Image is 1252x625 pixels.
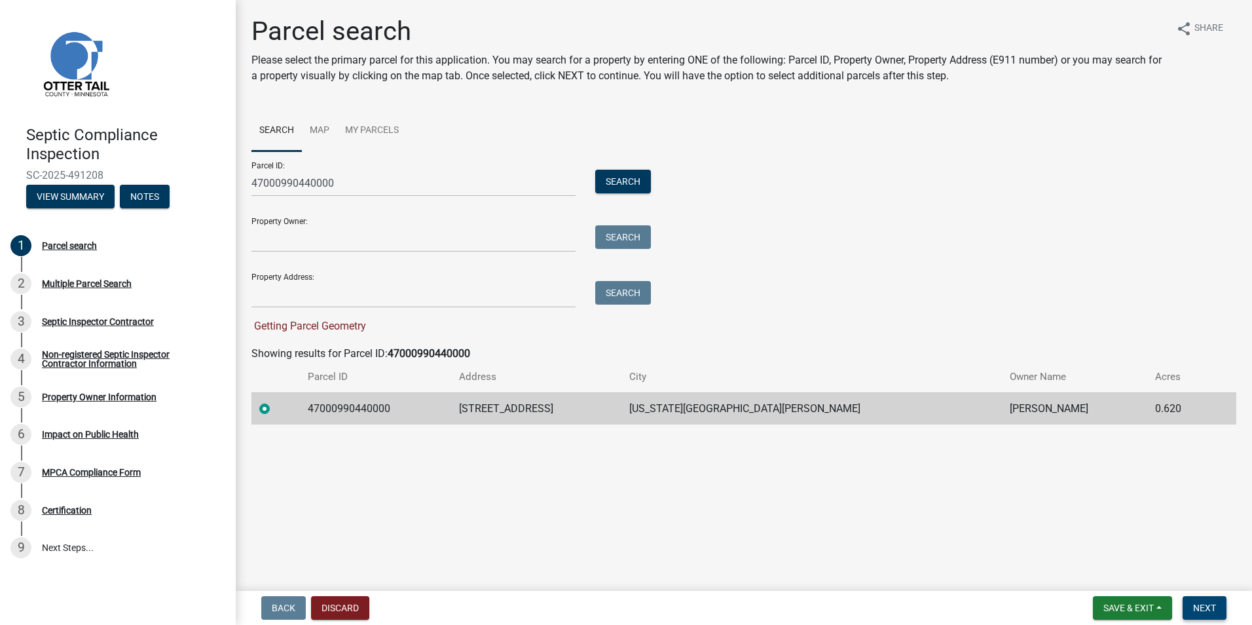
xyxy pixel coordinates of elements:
[10,500,31,521] div: 8
[1093,596,1172,620] button: Save & Exit
[1103,603,1154,613] span: Save & Exit
[42,241,97,250] div: Parcel search
[1002,362,1147,392] th: Owner Name
[251,110,302,152] a: Search
[10,424,31,445] div: 6
[1183,596,1226,620] button: Next
[595,225,651,249] button: Search
[42,317,154,326] div: Septic Inspector Contractor
[1147,392,1212,425] td: 0.620
[300,362,451,392] th: Parcel ID
[10,462,31,483] div: 7
[42,279,132,288] div: Multiple Parcel Search
[26,14,124,112] img: Otter Tail County, Minnesota
[26,185,115,208] button: View Summary
[302,110,337,152] a: Map
[1176,21,1192,37] i: share
[42,506,92,515] div: Certification
[251,52,1166,84] p: Please select the primary parcel for this application. You may search for a property by entering ...
[251,346,1236,362] div: Showing results for Parcel ID:
[595,281,651,305] button: Search
[10,387,31,407] div: 5
[1147,362,1212,392] th: Acres
[595,170,651,193] button: Search
[261,596,306,620] button: Back
[42,350,215,368] div: Non-registered Septic Inspector Contractor Information
[10,273,31,294] div: 2
[42,392,156,402] div: Property Owner Information
[1193,603,1216,613] span: Next
[300,392,451,425] td: 47000990440000
[26,192,115,202] wm-modal-confirm: Summary
[272,603,295,613] span: Back
[311,596,369,620] button: Discard
[42,468,141,477] div: MPCA Compliance Form
[10,537,31,558] div: 9
[10,235,31,256] div: 1
[120,192,170,202] wm-modal-confirm: Notes
[451,392,621,425] td: [STREET_ADDRESS]
[337,110,407,152] a: My Parcels
[1166,16,1234,41] button: shareShare
[26,126,225,164] h4: Septic Compliance Inspection
[621,362,1003,392] th: City
[10,349,31,369] div: 4
[10,311,31,332] div: 3
[621,392,1003,425] td: [US_STATE][GEOGRAPHIC_DATA][PERSON_NAME]
[1002,392,1147,425] td: [PERSON_NAME]
[42,430,139,439] div: Impact on Public Health
[251,16,1166,47] h1: Parcel search
[120,185,170,208] button: Notes
[451,362,621,392] th: Address
[388,347,470,360] strong: 47000990440000
[1194,21,1223,37] span: Share
[26,169,210,181] span: SC-2025-491208
[251,320,366,332] span: Getting Parcel Geometry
